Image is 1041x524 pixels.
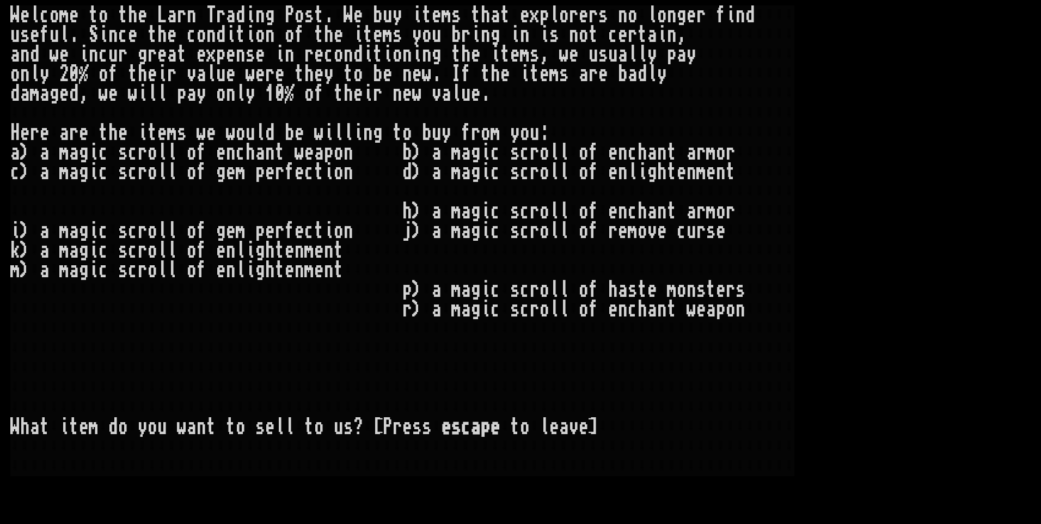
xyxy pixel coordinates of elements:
div: e [353,84,363,103]
div: e [412,64,422,84]
div: n [89,45,99,64]
div: a [40,84,50,103]
div: l [30,64,40,84]
div: e [69,5,79,25]
div: h [324,25,334,45]
div: l [647,64,657,84]
div: i [363,84,373,103]
div: i [510,25,520,45]
div: e [687,5,696,25]
div: e [157,123,167,143]
div: h [128,5,138,25]
div: t [530,64,540,84]
div: t [177,45,187,64]
div: a [167,45,177,64]
div: o [50,5,59,25]
div: l [549,5,559,25]
div: h [138,64,148,84]
div: n [265,25,275,45]
div: y [40,64,50,84]
div: m [442,5,451,25]
div: l [647,5,657,25]
div: x [206,45,216,64]
div: e [295,123,304,143]
div: 1 [265,84,275,103]
div: P [285,5,295,25]
div: t [500,45,510,64]
div: s [177,123,187,143]
div: o [295,5,304,25]
div: o [236,123,246,143]
div: u [589,45,598,64]
div: g [491,25,500,45]
div: y [197,84,206,103]
div: o [579,25,589,45]
div: n [569,25,579,45]
div: t [334,84,344,103]
div: n [20,45,30,64]
div: w [226,123,236,143]
div: t [363,25,373,45]
div: g [677,5,687,25]
div: m [167,123,177,143]
div: s [559,64,569,84]
div: r [461,25,471,45]
div: n [520,25,530,45]
div: h [108,123,118,143]
div: e [383,64,393,84]
div: m [59,5,69,25]
div: e [157,45,167,64]
div: e [226,64,236,84]
div: e [334,25,344,45]
div: t [481,64,491,84]
div: w [422,64,432,84]
div: l [334,123,344,143]
div: t [118,5,128,25]
div: i [324,123,334,143]
div: n [285,45,295,64]
div: c [187,25,197,45]
div: h [157,25,167,45]
div: y [412,25,422,45]
div: T [206,5,216,25]
div: s [549,25,559,45]
div: e [167,25,177,45]
div: . [324,5,334,25]
div: b [451,25,461,45]
div: w [314,123,324,143]
div: e [373,25,383,45]
div: t [148,123,157,143]
div: 2 [59,64,69,84]
div: r [589,5,598,25]
div: r [265,64,275,84]
div: d [745,5,755,25]
div: m [520,45,530,64]
div: e [402,84,412,103]
div: i [353,25,363,45]
div: f [461,64,471,84]
div: e [79,123,89,143]
div: n [255,5,265,25]
div: e [432,5,442,25]
div: t [422,5,432,25]
div: d [353,45,363,64]
div: r [177,5,187,25]
div: p [540,5,549,25]
div: v [187,64,197,84]
div: w [246,64,255,84]
div: l [628,45,638,64]
div: c [99,45,108,64]
div: n [236,45,246,64]
div: o [422,25,432,45]
div: u [50,25,59,45]
div: e [314,45,324,64]
div: o [216,84,226,103]
div: u [10,25,20,45]
div: m [383,25,393,45]
div: f [40,25,50,45]
div: l [148,84,157,103]
div: y [687,45,696,64]
div: n [206,25,216,45]
div: s [451,5,461,25]
div: n [393,84,402,103]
